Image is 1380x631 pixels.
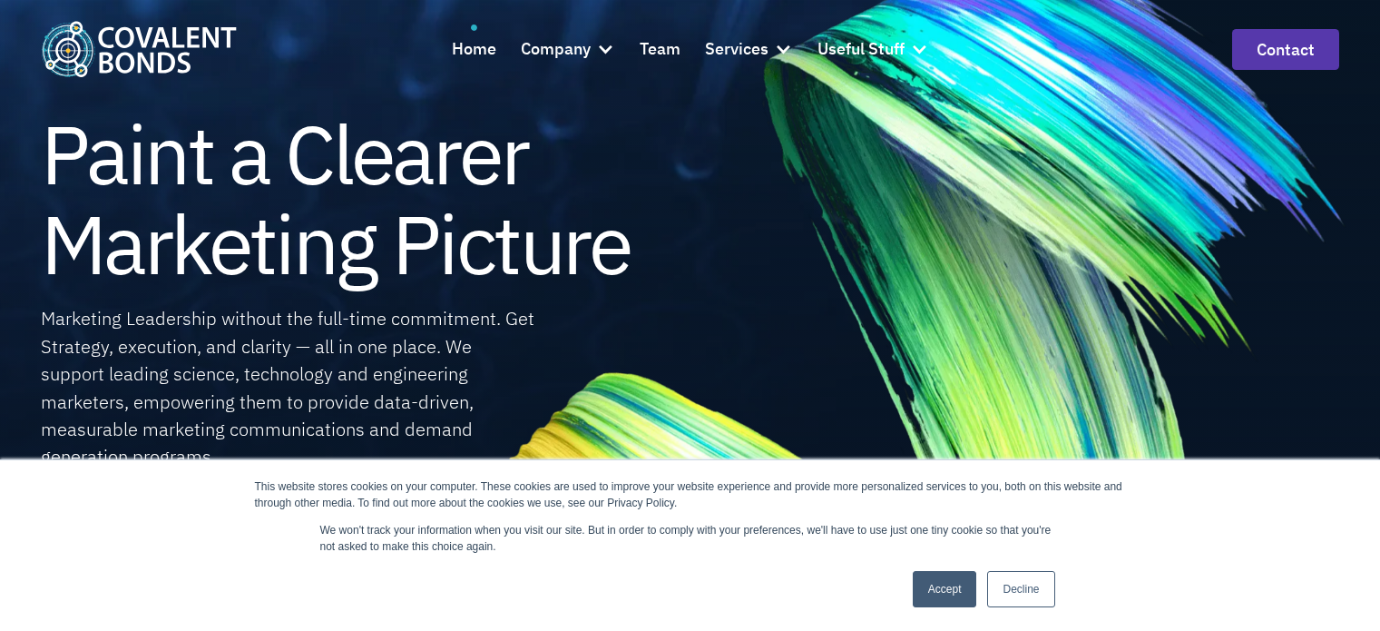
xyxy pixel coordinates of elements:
a: Decline [987,571,1054,607]
h1: Paint a Clearer Marketing Picture [41,109,631,289]
div: Team [640,36,680,63]
div: Company [521,25,615,74]
img: Covalent Bonds White / Teal Logo [41,21,237,76]
div: Useful Stuff [817,25,929,74]
div: This website stores cookies on your computer. These cookies are used to improve your website expe... [255,478,1126,511]
div: Useful Stuff [817,36,905,63]
a: Home [452,25,496,74]
div: Company [521,36,591,63]
div: Home [452,36,496,63]
a: home [41,21,237,76]
p: We won't track your information when you visit our site. But in order to comply with your prefere... [320,522,1061,555]
a: Team [640,25,680,74]
a: Accept [913,571,977,607]
div: Marketing Leadership without the full-time commitment. Get Strategy, execution, and clarity — all... [41,305,537,470]
a: contact [1232,29,1339,70]
div: Services [705,25,793,74]
div: Services [705,36,768,63]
